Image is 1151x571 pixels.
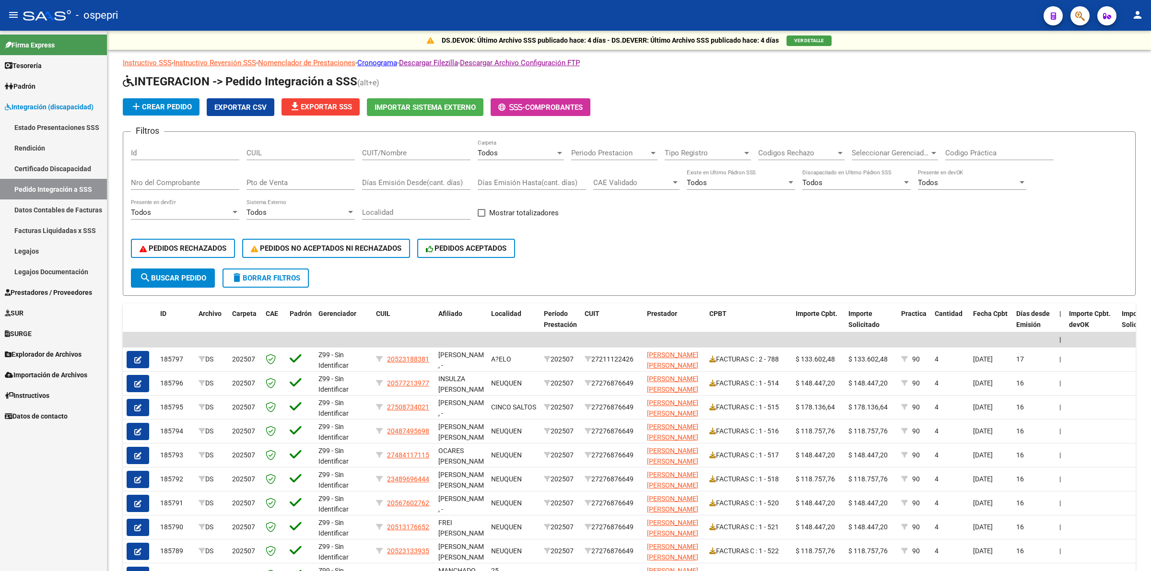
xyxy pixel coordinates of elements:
span: [PERSON_NAME] [PERSON_NAME] [647,519,698,537]
span: PEDIDOS RECHAZADOS [140,244,226,253]
div: 185794 [160,426,191,437]
span: Codigos Rechazo [758,149,836,157]
span: 16 [1016,451,1024,459]
span: Importe Cpbt. [796,310,837,317]
span: 27508734021 [387,403,429,411]
div: DS [199,426,224,437]
span: 90 [912,475,920,483]
div: 27211122426 [585,354,639,365]
span: 90 [912,451,920,459]
div: 202507 [544,402,577,413]
span: [DATE] [973,523,993,531]
span: 202507 [232,523,255,531]
span: | [1059,427,1061,435]
button: Importar Sistema Externo [367,98,483,116]
span: Importe Cpbt. devOK [1069,310,1111,328]
span: [PERSON_NAME] , - [438,399,490,418]
span: Z99 - Sin Identificar [318,447,349,466]
span: Gerenciador [318,310,356,317]
span: 90 [912,427,920,435]
button: -Comprobantes [491,98,590,116]
span: SURGE [5,328,32,339]
span: CUIT [585,310,599,317]
span: | [1059,379,1061,387]
span: NEUQUEN [491,379,522,387]
button: Exportar SSS [282,98,360,116]
span: Crear Pedido [130,103,192,111]
span: Padrón [5,81,35,92]
a: Descargar Archivo Configuración FTP [460,58,580,67]
span: - ospepri [76,5,118,26]
div: FACTURAS C : 1 - 515 [709,402,788,413]
span: Exportar SSS [289,103,352,111]
span: Archivo [199,310,222,317]
span: $ 133.602,48 [796,355,835,363]
div: DS [199,402,224,413]
datatable-header-cell: ID [156,303,195,346]
span: 202507 [232,451,255,459]
span: $ 148.447,20 [796,451,835,459]
datatable-header-cell: Archivo [195,303,228,346]
span: 202507 [232,499,255,507]
span: 202507 [232,475,255,483]
div: FACTURAS C : 1 - 518 [709,474,788,485]
span: $ 148.447,20 [848,379,888,387]
div: 27276876649 [585,474,639,485]
datatable-header-cell: Padrón [286,303,315,346]
span: $ 118.757,76 [796,547,835,555]
button: PEDIDOS ACEPTADOS [417,239,516,258]
span: SUR [5,308,23,318]
div: DS [199,474,224,485]
div: FACTURAS C : 1 - 520 [709,498,788,509]
span: [PERSON_NAME] , - [438,495,490,513]
span: 4 [935,451,939,459]
datatable-header-cell: Gerenciador [315,303,372,346]
span: 4 [935,547,939,555]
iframe: Intercom live chat [1118,538,1141,561]
div: DS [199,450,224,461]
datatable-header-cell: Período Prestación [540,303,581,346]
span: INTEGRACION -> Pedido Integración a SSS [123,75,357,88]
span: 202507 [232,403,255,411]
span: [DATE] [973,403,993,411]
span: PEDIDOS ACEPTADOS [426,244,507,253]
datatable-header-cell: Afiliado [435,303,487,346]
datatable-header-cell: CPBT [705,303,792,346]
span: NEUQUEN [491,451,522,459]
span: 16 [1016,475,1024,483]
span: NEUQUEN [491,523,522,531]
span: $ 118.757,76 [796,475,835,483]
span: Z99 - Sin Identificar [318,423,349,442]
span: 20567602762 [387,499,429,507]
p: DS.DEVOK: Último Archivo SSS publicado hace: 4 días - DS.DEVERR: Último Archivo SSS publicado hac... [442,35,779,46]
span: | [1059,336,1061,343]
datatable-header-cell: CUIT [581,303,643,346]
span: Todos [802,178,822,187]
button: Buscar Pedido [131,268,215,288]
datatable-header-cell: CUIL [372,303,435,346]
span: Localidad [491,310,521,317]
span: Carpeta [232,310,257,317]
span: | [1059,355,1061,363]
span: [PERSON_NAME] [PERSON_NAME] [647,423,698,442]
span: [PERSON_NAME] [PERSON_NAME] [647,375,698,394]
div: 202507 [544,354,577,365]
span: Z99 - Sin Identificar [318,351,349,370]
span: Instructivos [5,390,49,401]
span: 90 [912,403,920,411]
datatable-header-cell: Carpeta [228,303,262,346]
span: 202507 [232,355,255,363]
span: Padrón [290,310,312,317]
div: 27276876649 [585,522,639,533]
span: | [1059,451,1061,459]
div: 27276876649 [585,378,639,389]
mat-icon: person [1132,9,1143,21]
span: [DATE] [973,427,993,435]
button: Exportar CSV [207,98,274,116]
button: VER DETALLE [787,35,832,46]
span: 202507 [232,547,255,555]
span: 90 [912,379,920,387]
span: 90 [912,355,920,363]
span: $ 178.136,64 [796,403,835,411]
div: 185796 [160,378,191,389]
